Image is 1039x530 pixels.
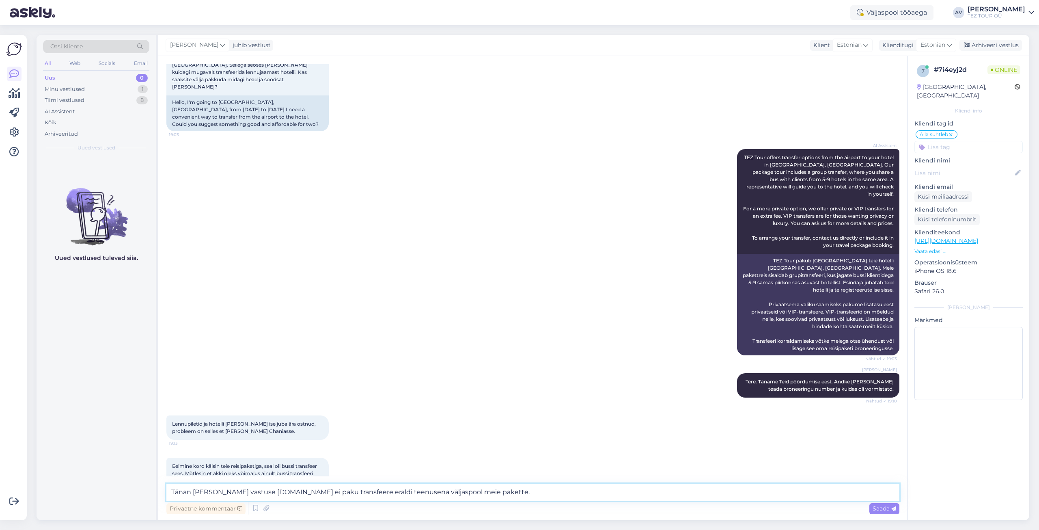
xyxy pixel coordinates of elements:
[166,503,246,514] div: Privaatne kommentaar
[169,132,199,138] span: 19:03
[746,379,895,392] span: Tere. Täname Teid pöördumise eest. Andke [PERSON_NAME] teada broneeringu number ja kuidas oli vor...
[865,356,897,362] span: Nähtud ✓ 19:03
[850,5,933,20] div: Väljaspool tööaega
[55,254,138,262] p: Uued vestlused tulevad siia.
[743,154,895,248] span: TEZ Tour offers transfer options from the airport to your hotel in [GEOGRAPHIC_DATA], [GEOGRAPHIC...
[45,119,56,127] div: Kõik
[50,42,83,51] span: Otsi kliente
[45,74,55,82] div: Uus
[915,169,1013,177] input: Lisa nimi
[229,41,271,50] div: juhib vestlust
[953,7,964,18] div: AV
[917,83,1015,100] div: [GEOGRAPHIC_DATA], [GEOGRAPHIC_DATA]
[987,65,1020,74] span: Online
[914,107,1023,115] div: Kliendi info
[968,13,1025,19] div: TEZ TOUR OÜ
[45,108,75,116] div: AI Assistent
[866,398,897,404] span: Nähtud ✓ 19:10
[922,68,925,74] span: 7
[968,6,1025,13] div: [PERSON_NAME]
[914,237,978,244] a: [URL][DOMAIN_NAME]
[737,254,899,355] div: TEZ Tour pakub [GEOGRAPHIC_DATA] teie hotelli [GEOGRAPHIC_DATA], [GEOGRAPHIC_DATA]. Meie pakettre...
[169,440,199,446] span: 19:13
[166,95,329,131] div: Hello, I'm going to [GEOGRAPHIC_DATA], [GEOGRAPHIC_DATA], from [DATE] to [DATE] I need a convenie...
[172,54,309,90] span: Tervist, lähen [DATE] - [DATE] [GEOGRAPHIC_DATA], [GEOGRAPHIC_DATA]. Sellega seoses [PERSON_NAME]...
[968,6,1034,19] a: [PERSON_NAME]TEZ TOUR OÜ
[45,85,85,93] div: Minu vestlused
[172,421,317,434] span: Lennupiletid ja hotelli [PERSON_NAME] ise juba ära ostnud, probleem on selles et [PERSON_NAME] Ch...
[45,96,84,104] div: Tiimi vestlused
[136,96,148,104] div: 8
[138,85,148,93] div: 1
[37,173,156,247] img: No chats
[914,156,1023,165] p: Kliendi nimi
[6,41,22,57] img: Askly Logo
[914,316,1023,324] p: Märkmed
[934,65,987,75] div: # 7i4eyj2d
[914,214,980,225] div: Küsi telefoninumbrit
[914,141,1023,153] input: Lisa tag
[914,191,972,202] div: Küsi meiliaadressi
[68,58,82,69] div: Web
[862,367,897,373] span: [PERSON_NAME]
[166,484,899,501] textarea: Tänan [PERSON_NAME] vastuse [DOMAIN_NAME] ei paku transfeere eraldi teenusena väljaspool meie pak...
[837,41,862,50] span: Estonian
[914,206,1023,214] p: Kliendi telefon
[920,132,948,137] span: Alla suhtleb
[172,463,318,484] span: Eelmine kord käisin teie reisipaketiga, seal oli bussi transfeer sees. Mõtlesin et äkki oleks või...
[914,258,1023,267] p: Operatsioonisüsteem
[45,130,78,138] div: Arhiveeritud
[914,228,1023,237] p: Klienditeekond
[879,41,914,50] div: Klienditugi
[920,41,945,50] span: Estonian
[914,267,1023,275] p: iPhone OS 18.6
[170,41,218,50] span: [PERSON_NAME]
[867,143,897,149] span: AI Assistent
[959,40,1022,51] div: Arhiveeri vestlus
[78,144,115,151] span: Uued vestlused
[914,248,1023,255] p: Vaata edasi ...
[97,58,117,69] div: Socials
[132,58,149,69] div: Email
[873,505,896,512] span: Saada
[914,279,1023,287] p: Brauser
[914,119,1023,128] p: Kliendi tag'id
[914,304,1023,311] div: [PERSON_NAME]
[914,183,1023,191] p: Kliendi email
[914,287,1023,296] p: Safari 26.0
[810,41,830,50] div: Klient
[136,74,148,82] div: 0
[43,58,52,69] div: All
